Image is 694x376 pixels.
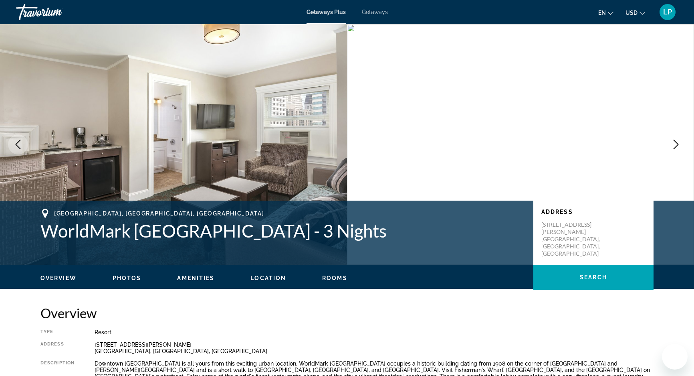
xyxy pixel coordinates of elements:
[541,221,605,257] p: [STREET_ADDRESS][PERSON_NAME] [GEOGRAPHIC_DATA], [GEOGRAPHIC_DATA], [GEOGRAPHIC_DATA]
[177,275,214,281] span: Amenities
[40,274,77,282] button: Overview
[8,134,28,154] button: Previous image
[16,2,96,22] a: Travorium
[40,341,75,354] div: Address
[598,10,606,16] span: en
[666,134,686,154] button: Next image
[533,265,654,290] button: Search
[40,275,77,281] span: Overview
[40,305,654,321] h2: Overview
[322,274,347,282] button: Rooms
[598,7,613,18] button: Change language
[113,275,141,281] span: Photos
[54,210,264,217] span: [GEOGRAPHIC_DATA], [GEOGRAPHIC_DATA], [GEOGRAPHIC_DATA]
[625,7,645,18] button: Change currency
[625,10,638,16] span: USD
[580,274,607,280] span: Search
[40,329,75,335] div: Type
[40,220,525,241] h1: WorldMark [GEOGRAPHIC_DATA] - 3 Nights
[322,275,347,281] span: Rooms
[95,341,654,354] div: [STREET_ADDRESS][PERSON_NAME] [GEOGRAPHIC_DATA], [GEOGRAPHIC_DATA], [GEOGRAPHIC_DATA]
[541,209,646,215] p: Address
[113,274,141,282] button: Photos
[177,274,214,282] button: Amenities
[657,4,678,20] button: User Menu
[250,274,286,282] button: Location
[95,329,654,335] div: Resort
[250,275,286,281] span: Location
[307,9,346,15] a: Getaways Plus
[663,8,672,16] span: LP
[362,9,388,15] a: Getaways
[662,344,688,370] iframe: Button to launch messaging window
